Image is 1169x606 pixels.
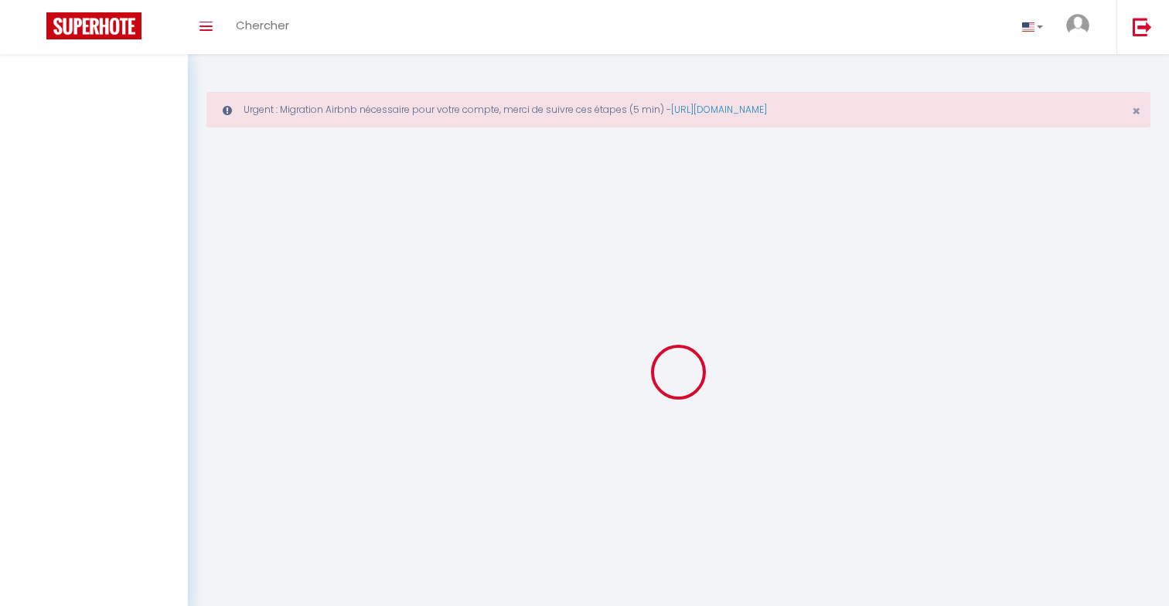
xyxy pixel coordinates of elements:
[206,92,1150,128] div: Urgent : Migration Airbnb nécessaire pour votre compte, merci de suivre ces étapes (5 min) -
[1132,101,1140,121] span: ×
[1132,104,1140,118] button: Close
[671,103,767,116] a: [URL][DOMAIN_NAME]
[236,17,289,33] span: Chercher
[1133,17,1152,36] img: logout
[1066,14,1089,37] img: ...
[46,12,141,39] img: Super Booking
